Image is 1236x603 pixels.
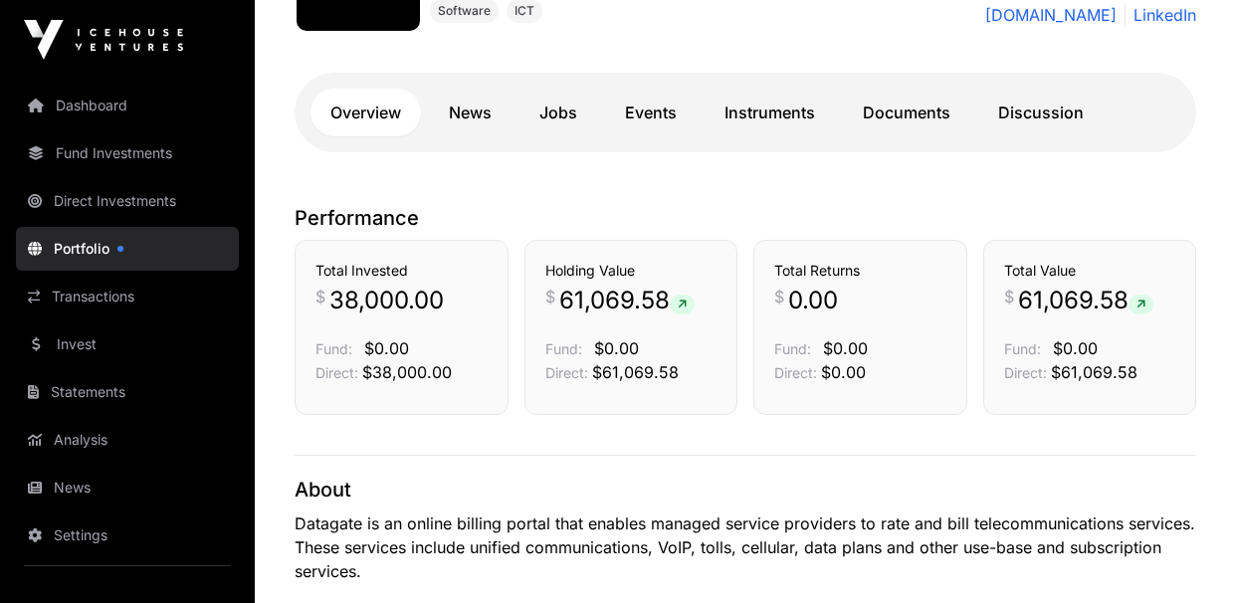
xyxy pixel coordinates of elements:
a: LinkedIn [1125,3,1196,27]
span: $ [545,285,555,308]
span: Fund: [774,340,811,357]
span: $ [1004,285,1014,308]
a: Invest [16,322,239,366]
span: Fund: [545,340,582,357]
a: Jobs [519,89,597,136]
nav: Tabs [310,89,1180,136]
span: $ [315,285,325,308]
span: $0.00 [364,338,409,358]
span: 0.00 [788,285,838,316]
span: Direct: [315,364,358,381]
a: Instruments [705,89,835,136]
a: Settings [16,513,239,557]
span: $0.00 [594,338,639,358]
a: Discussion [978,89,1104,136]
span: Fund: [315,340,352,357]
a: Events [605,89,697,136]
img: Icehouse Ventures Logo [24,20,183,60]
a: Portfolio [16,227,239,271]
span: $61,069.58 [592,362,679,382]
a: Fund Investments [16,131,239,175]
p: About [295,476,1196,503]
p: Datagate is an online billing portal that enables managed service providers to rate and bill tele... [295,511,1196,583]
a: Documents [843,89,970,136]
h3: Total Returns [774,261,946,281]
span: 38,000.00 [329,285,444,316]
span: $0.00 [1053,338,1098,358]
a: News [16,466,239,509]
h3: Holding Value [545,261,718,281]
h3: Total Value [1004,261,1176,281]
span: $61,069.58 [1051,362,1137,382]
span: 61,069.58 [1018,285,1153,316]
span: Software [438,3,491,19]
span: $38,000.00 [362,362,452,382]
a: Statements [16,370,239,414]
a: Direct Investments [16,179,239,223]
a: Overview [310,89,421,136]
iframe: Chat Widget [1136,507,1236,603]
a: Dashboard [16,84,239,127]
span: 61,069.58 [559,285,695,316]
h3: Total Invested [315,261,488,281]
a: Transactions [16,275,239,318]
span: Direct: [774,364,817,381]
span: Direct: [1004,364,1047,381]
span: Fund: [1004,340,1041,357]
span: $ [774,285,784,308]
span: $0.00 [821,362,866,382]
span: Direct: [545,364,588,381]
a: News [429,89,512,136]
a: Analysis [16,418,239,462]
p: Performance [295,204,1196,232]
span: ICT [515,3,534,19]
a: [DOMAIN_NAME] [985,3,1117,27]
span: $0.00 [823,338,868,358]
